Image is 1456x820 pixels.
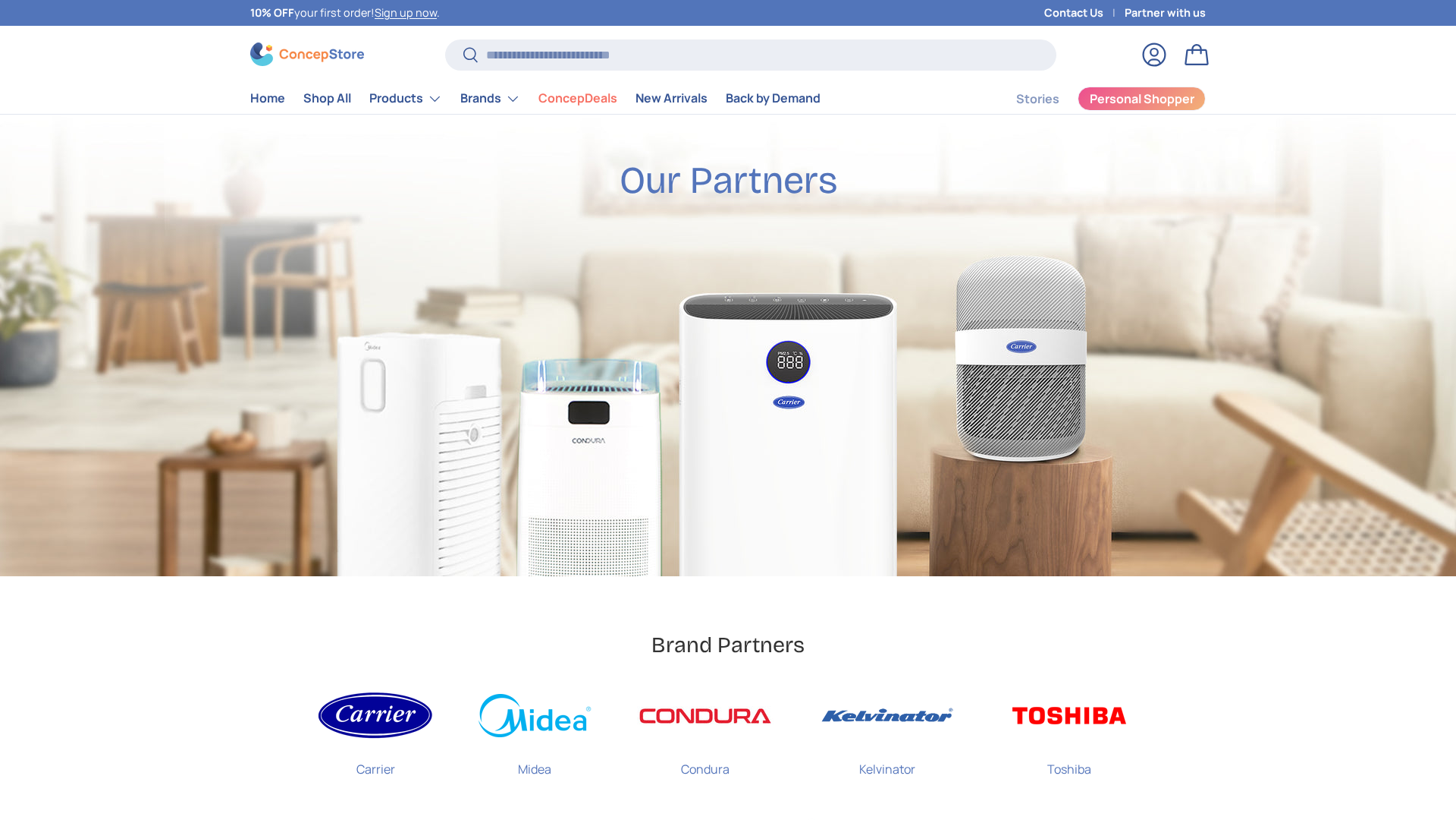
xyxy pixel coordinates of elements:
[726,84,821,113] a: Back by Demand
[518,748,551,778] p: Midea
[819,683,955,790] a: Kelvinator
[1044,5,1125,21] a: Contact Us
[538,84,617,113] a: ConcepDeals
[1001,683,1137,790] a: Toshiba
[360,84,451,114] summary: Products
[451,84,529,114] summary: Brands
[620,157,837,204] h2: Our Partners
[318,683,432,790] a: Carrier
[1090,93,1194,105] span: Personal Shopper
[375,5,437,20] a: Sign up now
[1047,748,1091,778] p: Toshiba
[651,631,805,659] h2: Brand Partners
[859,748,915,778] p: Kelvinator
[250,43,364,66] img: ConcepStore
[369,84,442,114] a: Products
[1078,87,1206,111] a: Personal Shopper
[681,748,730,778] p: Condura
[637,683,773,790] a: Condura
[1016,84,1059,114] a: Stories
[460,84,520,114] a: Brands
[303,84,351,113] a: Shop All
[250,84,821,114] nav: Primary
[250,5,440,21] p: your first order! .
[478,683,591,790] a: Midea
[250,84,285,113] a: Home
[1125,5,1206,21] a: Partner with us
[356,748,395,778] p: Carrier
[250,5,294,20] strong: 10% OFF
[980,84,1206,114] nav: Secondary
[635,84,708,113] a: New Arrivals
